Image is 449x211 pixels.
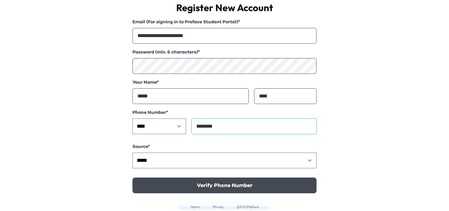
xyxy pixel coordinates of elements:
[132,19,317,26] label: Email (For signing in to Preface Student Portal) *
[132,109,317,116] label: Phone Number *
[132,178,317,193] button: Verify Phone Number
[237,204,259,210] span: @ 2025 Preface
[132,143,317,150] label: Source *
[132,2,317,14] h4: Register New Account
[132,79,317,86] label: Your Name *
[197,181,252,189] span: Verify Phone Number
[213,205,224,209] a: Privacy
[132,49,317,56] label: Password (min. 6 characters) *
[190,205,200,209] a: Terms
